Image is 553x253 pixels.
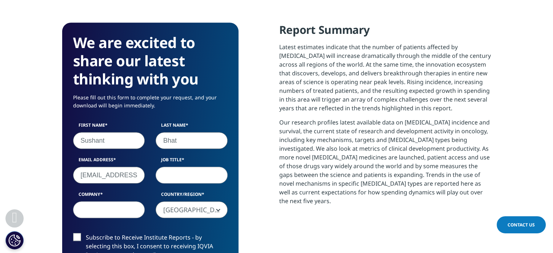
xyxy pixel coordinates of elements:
span: Contact Us [508,222,535,228]
label: Email Address [73,157,145,167]
a: Contact Us [497,216,546,233]
button: Cookies Settings [5,231,24,249]
label: Job Title [156,157,228,167]
label: First Name [73,122,145,132]
p: Please fill out this form to complete your request, and your download will begin immediately. [73,94,228,115]
span: India [156,202,227,218]
label: Company [73,191,145,201]
p: Latest estimates indicate that the number of patients affected by [MEDICAL_DATA] will increase dr... [279,43,491,118]
span: India [156,201,228,218]
label: Country/Region [156,191,228,201]
p: Our research profiles latest available data on [MEDICAL_DATA] incidence and survival, the current... [279,118,491,211]
h4: Report Summary [279,23,491,43]
label: Last Name [156,122,228,132]
h3: We are excited to share our latest thinking with you [73,33,228,88]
